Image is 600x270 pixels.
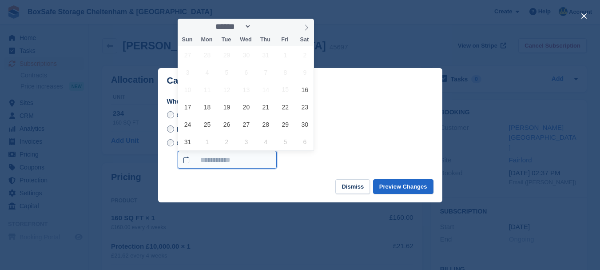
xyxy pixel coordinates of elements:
[238,46,255,64] span: July 30, 2025
[167,139,174,146] input: On a custom date
[238,98,255,116] span: August 20, 2025
[296,46,314,64] span: August 2, 2025
[216,37,236,43] span: Tue
[277,116,294,133] span: August 29, 2025
[257,116,274,133] span: August 28, 2025
[238,133,255,150] span: September 3, 2025
[197,37,216,43] span: Mon
[296,116,314,133] span: August 30, 2025
[277,133,294,150] span: September 5, 2025
[335,179,370,194] button: Dismiss
[167,125,174,133] input: Immediately
[179,64,196,81] span: August 3, 2025
[179,116,196,133] span: August 24, 2025
[176,112,261,119] span: Cancel at end of term - [DATE]
[218,116,235,133] span: August 26, 2025
[179,133,196,150] span: August 31, 2025
[257,133,274,150] span: September 4, 2025
[199,116,216,133] span: August 25, 2025
[178,37,197,43] span: Sun
[257,81,274,98] span: August 14, 2025
[218,98,235,116] span: August 19, 2025
[296,81,314,98] span: August 16, 2025
[238,64,255,81] span: August 6, 2025
[218,46,235,64] span: July 29, 2025
[251,22,279,31] input: Year
[179,98,196,116] span: August 17, 2025
[275,37,294,43] span: Fri
[218,81,235,98] span: August 12, 2025
[236,37,255,43] span: Wed
[257,64,274,81] span: August 7, 2025
[218,64,235,81] span: August 5, 2025
[179,46,196,64] span: July 27, 2025
[218,133,235,150] span: September 2, 2025
[199,81,216,98] span: August 11, 2025
[238,116,255,133] span: August 27, 2025
[294,37,314,43] span: Sat
[199,133,216,150] span: September 1, 2025
[296,98,314,116] span: August 23, 2025
[179,81,196,98] span: August 10, 2025
[257,98,274,116] span: August 21, 2025
[212,22,251,31] select: Month
[199,64,216,81] span: August 4, 2025
[178,151,277,169] input: On a custom date
[176,126,210,133] span: Immediately
[167,97,433,106] label: When do you want to cancel the subscription?
[199,46,216,64] span: July 28, 2025
[296,133,314,150] span: September 6, 2025
[255,37,275,43] span: Thu
[373,179,433,194] button: Preview Changes
[257,46,274,64] span: July 31, 2025
[277,64,294,81] span: August 8, 2025
[296,64,314,81] span: August 9, 2025
[176,140,226,147] span: On a custom date
[577,9,591,23] button: close
[167,111,174,118] input: Cancel at end of term - [DATE]
[238,81,255,98] span: August 13, 2025
[167,76,253,86] p: Cancel Subscription
[277,46,294,64] span: August 1, 2025
[199,98,216,116] span: August 18, 2025
[277,81,294,98] span: August 15, 2025
[277,98,294,116] span: August 22, 2025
